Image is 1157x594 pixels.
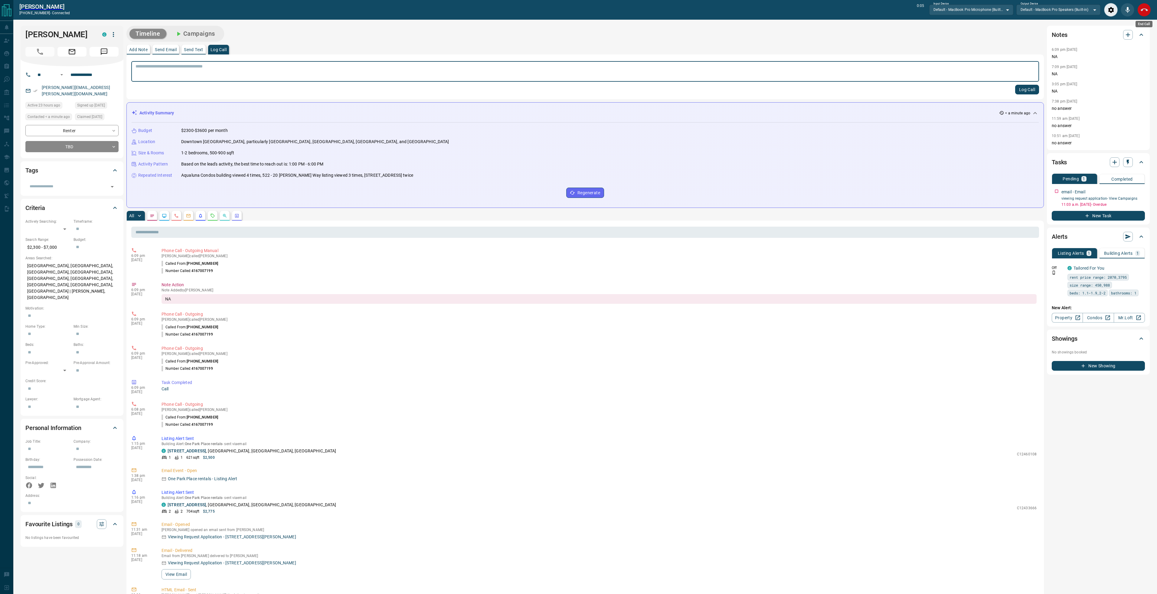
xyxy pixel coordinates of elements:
[181,139,449,145] p: Downtown [GEOGRAPHIC_DATA], particularly [GEOGRAPHIC_DATA], [GEOGRAPHIC_DATA], [GEOGRAPHIC_DATA],...
[1052,99,1077,103] p: 7:38 pm [DATE]
[19,3,70,10] a: [PERSON_NAME]
[162,359,218,364] p: Called From:
[25,47,54,57] span: Call
[74,396,119,402] p: Mortgage Agent:
[187,261,218,266] span: [PHONE_NUMBER]
[129,48,148,52] p: Add Note
[25,360,70,366] p: Pre-Approved:
[131,258,152,262] p: [DATE]
[162,332,213,337] p: Number Called:
[25,493,119,498] p: Address:
[131,478,152,482] p: [DATE]
[1070,290,1106,296] span: beds: 1.1-1.9,2-2
[162,213,167,218] svg: Lead Browsing Activity
[181,172,413,179] p: Aqualuna Condos building viewed 4 times, 522 - 20 [PERSON_NAME] Way listing viewed 3 times, [STRE...
[162,569,191,579] button: View Email
[1063,177,1079,181] p: Pending
[138,161,168,167] p: Activity Pattern
[187,325,218,329] span: [PHONE_NUMBER]
[90,47,119,57] span: Message
[162,521,1037,528] p: Email - Opened
[131,441,152,446] p: 1:15 pm
[25,141,119,152] div: TBD
[25,219,70,224] p: Actively Searching:
[25,166,38,175] h2: Tags
[129,214,134,218] p: All
[186,455,199,460] p: 621 sqft
[181,455,183,460] p: 1
[150,213,155,218] svg: Notes
[181,150,234,156] p: 1-2 bedrooms, 500-900 sqft
[25,30,93,39] h1: [PERSON_NAME]
[33,89,38,93] svg: Email Verified
[1052,313,1083,323] a: Property
[933,2,949,6] label: Input Device
[169,29,221,39] button: Campaigns
[1052,105,1145,112] p: no answer
[25,378,119,384] p: Credit Score:
[168,448,206,453] a: [STREET_ADDRESS]
[131,495,152,500] p: 1:16 pm
[169,509,171,514] p: 2
[1083,313,1114,323] a: Condos
[25,203,45,213] h2: Criteria
[186,213,191,218] svg: Emails
[131,390,152,394] p: [DATE]
[162,401,1037,408] p: Phone Call - Outgoing
[1052,71,1145,77] p: NA
[1052,361,1145,371] button: New Showing
[1017,505,1037,511] p: C12433666
[19,10,70,16] p: [PHONE_NUMBER] -
[198,213,203,218] svg: Listing Alerts
[1052,155,1145,169] div: Tasks
[185,442,222,446] span: One Park Place rentals
[129,29,166,39] button: Timeline
[58,71,65,78] button: Open
[1137,3,1151,17] div: End Call
[1052,271,1056,275] svg: Push Notification Only
[1017,451,1037,457] p: C12460108
[168,448,336,454] p: , [GEOGRAPHIC_DATA], [GEOGRAPHIC_DATA], [GEOGRAPHIC_DATA]
[25,261,119,303] p: [GEOGRAPHIC_DATA], [GEOGRAPHIC_DATA], [GEOGRAPHIC_DATA], [GEOGRAPHIC_DATA], [GEOGRAPHIC_DATA], [G...
[131,527,152,532] p: 11:31 am
[168,502,206,507] a: [STREET_ADDRESS]
[1052,28,1145,42] div: Notes
[162,408,1037,412] p: [PERSON_NAME] called [PERSON_NAME]
[168,534,296,540] p: Viewing Request Application - [STREET_ADDRESS][PERSON_NAME]
[191,332,213,336] span: 4167007199
[162,248,1037,254] p: Phone Call - Outgoing Manual
[131,558,152,562] p: [DATE]
[162,288,1037,292] p: Note Added by [PERSON_NAME]
[74,360,119,366] p: Pre-Approval Amount:
[210,213,215,218] svg: Requests
[168,560,296,566] p: Viewing Request Application - [STREET_ADDRESS][PERSON_NAME]
[25,125,119,136] div: Renter
[75,113,119,122] div: Sun Dec 22 2024
[1052,305,1145,311] p: New Alert:
[1114,313,1145,323] a: Mr.Loft
[74,439,119,444] p: Company:
[162,261,218,266] p: Called From:
[162,324,218,330] p: Called From:
[1052,134,1080,138] p: 10:51 am [DATE]
[25,342,70,347] p: Beds:
[25,306,119,311] p: Motivation:
[1016,5,1100,15] div: Default - MacBook Pro Speakers (Built-in)
[181,509,183,514] p: 2
[25,201,119,215] div: Criteria
[162,345,1037,352] p: Phone Call - Outgoing
[162,379,1037,386] p: Task Completed
[1052,331,1145,346] div: Showings
[138,150,164,156] p: Size & Rooms
[131,288,152,292] p: 6:09 pm
[1052,334,1077,343] h2: Showings
[203,509,215,514] p: $2,775
[42,85,110,96] a: [PERSON_NAME][EMAIL_ADDRESS][PERSON_NAME][DOMAIN_NAME]
[131,317,152,321] p: 6:09 pm
[203,455,215,460] p: $2,500
[131,356,152,360] p: [DATE]
[1061,189,1085,195] p: email - Email
[138,172,172,179] p: Repeated Interest
[1052,232,1067,241] h2: Alerts
[131,351,152,356] p: 6:09 pm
